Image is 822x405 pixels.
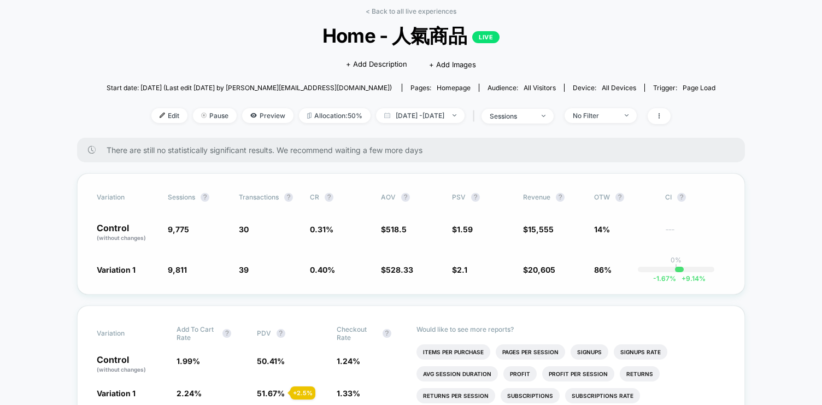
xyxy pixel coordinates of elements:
span: Variation [97,325,157,342]
span: Variation 1 [97,389,136,398]
span: 2.1 [457,265,467,274]
span: all devices [602,84,636,92]
span: Variation 1 [97,265,136,274]
span: All Visitors [524,84,556,92]
span: Allocation: 50% [299,108,371,123]
span: 51.67 % [257,389,285,398]
button: ? [383,329,391,338]
span: PDV [257,329,271,337]
img: end [542,115,545,117]
span: There are still no statistically significant results. We recommend waiting a few more days [107,145,723,155]
li: Signups [571,344,608,360]
span: + Add Images [429,60,476,69]
span: CR [310,193,319,201]
li: Avg Session Duration [416,366,498,381]
span: --- [665,226,725,242]
li: Pages Per Session [496,344,565,360]
li: Items Per Purchase [416,344,490,360]
span: $ [452,265,467,274]
li: Returns [620,366,660,381]
span: AOV [381,193,396,201]
img: end [201,113,207,118]
p: Control [97,224,157,242]
button: ? [325,193,333,202]
div: + 2.5 % [290,386,315,400]
p: 0% [671,256,682,264]
button: ? [615,193,624,202]
span: Add To Cart Rate [177,325,217,342]
li: Subscriptions Rate [565,388,640,403]
li: Profit [503,366,537,381]
button: ? [201,193,209,202]
span: OTW [594,193,654,202]
span: Page Load [683,84,715,92]
button: ? [471,193,480,202]
span: 1.24 % [337,356,360,366]
span: 0.31 % [310,225,333,234]
button: ? [556,193,565,202]
span: 2.24 % [177,389,202,398]
span: [DATE] - [DATE] [376,108,465,123]
span: 30 [239,225,249,234]
li: Subscriptions [501,388,560,403]
div: No Filter [573,111,616,120]
button: ? [677,193,686,202]
span: 9,775 [168,225,189,234]
span: Home - 人氣商品 [137,24,685,49]
span: 14% [594,225,610,234]
img: edit [160,113,165,118]
p: | [675,264,677,272]
p: LIVE [472,31,500,43]
a: < Back to all live experiences [366,7,456,15]
span: $ [381,265,413,274]
img: end [625,114,629,116]
span: Pause [193,108,237,123]
span: (without changes) [97,234,146,241]
button: ? [284,193,293,202]
span: $ [452,225,473,234]
span: Variation [97,193,157,202]
span: 20,605 [528,265,555,274]
span: PSV [452,193,466,201]
span: 39 [239,265,249,274]
span: Revenue [523,193,550,201]
span: 528.33 [386,265,413,274]
span: 15,555 [528,225,554,234]
span: Edit [151,108,187,123]
span: 1.99 % [177,356,200,366]
p: Would like to see more reports? [416,325,725,333]
li: Signups Rate [614,344,667,360]
img: end [453,114,456,116]
span: Sessions [168,193,195,201]
li: Returns Per Session [416,388,495,403]
div: sessions [490,112,533,120]
span: CI [665,193,725,202]
button: ? [222,329,231,338]
span: Checkout Rate [337,325,377,342]
span: (without changes) [97,366,146,373]
span: 86% [594,265,612,274]
span: homepage [437,84,471,92]
span: 1.59 [457,225,473,234]
span: + [682,274,686,283]
img: rebalance [307,113,312,119]
button: ? [401,193,410,202]
span: 518.5 [386,225,407,234]
div: Audience: [488,84,556,92]
span: Preview [242,108,293,123]
span: -1.67 % [653,274,676,283]
span: $ [381,225,407,234]
img: calendar [384,113,390,118]
span: $ [523,265,555,274]
span: 1.33 % [337,389,360,398]
span: 50.41 % [257,356,285,366]
span: 9.14 % [676,274,706,283]
div: Pages: [410,84,471,92]
span: Device: [564,84,644,92]
span: Transactions [239,193,279,201]
span: | [470,108,482,124]
button: ? [277,329,285,338]
span: $ [523,225,554,234]
span: 9,811 [168,265,187,274]
li: Profit Per Session [542,366,614,381]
